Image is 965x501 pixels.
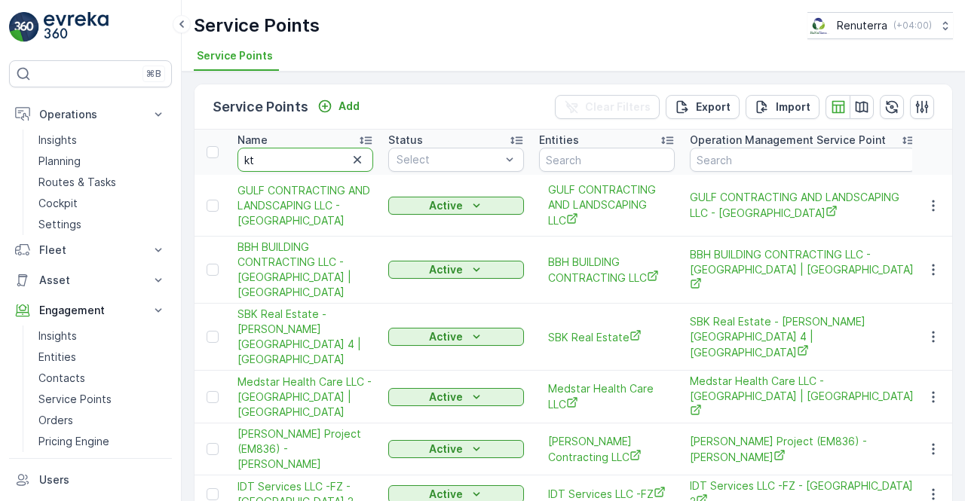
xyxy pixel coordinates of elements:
a: GULF CONTRACTING AND LANDSCAPING LLC - Khawaneej [690,190,916,221]
img: logo_light-DOdMpM7g.png [44,12,109,42]
span: BBH BUILDING CONTRACTING LLC - [GEOGRAPHIC_DATA] | [GEOGRAPHIC_DATA] [237,240,373,300]
button: Import [746,95,819,119]
p: Active [429,262,463,277]
a: BBH BUILDING CONTRACTING LLC - Villa 70 Sanctuary Falls | Jumeirah Golf Estates [690,247,916,293]
a: Pricing Engine [32,431,172,452]
img: Screenshot_2024-07-26_at_13.33.01.png [807,17,831,34]
p: Fleet [39,243,142,258]
p: Status [388,133,423,148]
a: Wade Adams Project (EM836) - Nad Al Sheba [237,426,373,472]
p: Settings [38,217,81,232]
a: Wade Adams Project (EM836) - Nad Al Sheba [690,434,916,465]
p: Entities [539,133,579,148]
p: Active [429,441,463,457]
a: GULF CONTRACTING AND LANDSCAPING LLC - Khawaneej [237,183,373,228]
a: GULF CONTRACTING AND LANDSCAPING LLC [548,182,666,228]
p: Export [696,99,731,115]
p: Service Points [194,14,320,38]
span: Medstar Health Care LLC - [GEOGRAPHIC_DATA] | [GEOGRAPHIC_DATA] [690,374,916,420]
button: Active [388,197,524,215]
a: Entities [32,347,172,368]
button: Clear Filters [555,95,660,119]
button: Add [311,97,366,115]
a: Medstar Health Care LLC - Gulf Towers | Oud Mehta [690,374,916,420]
div: Toggle Row Selected [207,200,219,212]
a: Medstar Health Care LLC - Gulf Towers | Oud Mehta [237,374,373,420]
p: Planning [38,154,81,169]
a: BBH BUILDING CONTRACTING LLC [548,255,666,286]
a: SBK Real Estate - Mohd. Jassim Building 4 | Al Nahda [690,314,916,360]
p: Asset [39,273,142,288]
button: Renuterra(+04:00) [807,12,953,39]
a: Cockpit [32,193,172,214]
p: Active [429,198,463,213]
button: Operations [9,99,172,130]
a: Contacts [32,368,172,389]
a: Users [9,465,172,495]
p: ( +04:00 ) [893,20,932,32]
p: Insights [38,133,77,148]
div: Toggle Row Selected [207,331,219,343]
button: Active [388,328,524,346]
a: BBH BUILDING CONTRACTING LLC - Villa 70 Sanctuary Falls | Jumeirah Golf Estates [237,240,373,300]
a: Settings [32,214,172,235]
p: Pricing Engine [38,434,109,449]
a: Wade Adams Contracting LLC [548,434,666,465]
img: logo [9,12,39,42]
span: GULF CONTRACTING AND LANDSCAPING LLC - [GEOGRAPHIC_DATA] [237,183,373,228]
a: Planning [32,151,172,172]
button: Fleet [9,235,172,265]
a: SBK Real Estate [548,329,666,345]
p: Active [429,329,463,344]
p: Service Points [38,392,112,407]
p: Renuterra [837,18,887,33]
p: Orders [38,413,73,428]
a: Insights [32,325,172,347]
p: Contacts [38,371,85,386]
p: Name [237,133,268,148]
p: Operations [39,107,142,122]
span: GULF CONTRACTING AND LANDSCAPING LLC - [GEOGRAPHIC_DATA] [690,190,916,221]
span: SBK Real Estate - [PERSON_NAME] [GEOGRAPHIC_DATA] 4 | [GEOGRAPHIC_DATA] [237,307,373,367]
div: Toggle Row Selected [207,443,219,455]
p: Import [776,99,810,115]
button: Asset [9,265,172,295]
button: Active [388,261,524,279]
input: Search [539,148,675,172]
a: Orders [32,410,172,431]
p: Add [339,99,360,114]
p: Users [39,472,166,487]
p: Service Points [213,96,308,118]
a: Medstar Health Care LLC [548,381,666,412]
button: Active [388,388,524,406]
span: Medstar Health Care LLC - [GEOGRAPHIC_DATA] | [GEOGRAPHIC_DATA] [237,374,373,420]
p: ⌘B [146,68,161,80]
p: Cockpit [38,196,78,211]
div: Toggle Row Selected [207,391,219,403]
span: [PERSON_NAME] Contracting LLC [548,434,666,465]
button: Engagement [9,295,172,325]
a: Service Points [32,389,172,410]
button: Export [666,95,740,119]
span: SBK Real Estate - [PERSON_NAME] [GEOGRAPHIC_DATA] 4 | [GEOGRAPHIC_DATA] [690,314,916,360]
p: Active [429,389,463,405]
input: Search [690,148,916,172]
span: [PERSON_NAME] Project (EM836) - [PERSON_NAME] [690,434,916,465]
p: Select [397,152,501,167]
p: Operation Management Service Point [690,133,886,148]
a: SBK Real Estate - Mohd. Jassim Building 4 | Al Nahda [237,307,373,367]
span: BBH BUILDING CONTRACTING LLC - [GEOGRAPHIC_DATA] | [GEOGRAPHIC_DATA] [690,247,916,293]
input: Search [237,148,373,172]
span: Service Points [197,48,273,63]
p: Entities [38,350,76,365]
div: Toggle Row Selected [207,264,219,276]
span: [PERSON_NAME] Project (EM836) - [PERSON_NAME] [237,426,373,472]
p: Insights [38,328,77,344]
p: Routes & Tasks [38,175,116,190]
a: Insights [32,130,172,151]
p: Clear Filters [585,99,651,115]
